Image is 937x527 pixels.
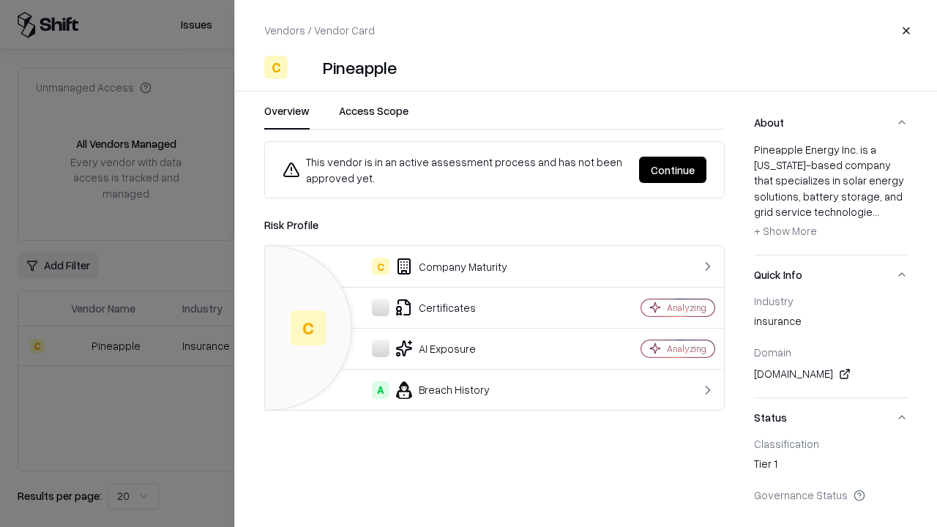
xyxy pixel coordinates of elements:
div: Breach History [277,381,590,399]
div: Industry [754,294,908,307]
div: Quick Info [754,294,908,397]
div: Governance Status [754,488,908,501]
div: Risk Profile [264,216,725,233]
span: ... [873,205,879,218]
button: Status [754,398,908,437]
div: Pineapple Energy Inc. is a [US_STATE]-based company that specializes in solar energy solutions, b... [754,142,908,243]
button: Access Scope [339,103,408,130]
div: Domain [754,345,908,359]
div: Classification [754,437,908,450]
div: Analyzing [667,343,706,355]
div: AI Exposure [277,340,590,357]
div: C [372,258,389,275]
img: Pineapple [294,56,317,79]
div: [DOMAIN_NAME] [754,365,908,383]
div: C [264,56,288,79]
div: Pineapple [323,56,397,79]
button: About [754,103,908,142]
div: insurance [754,313,908,334]
div: This vendor is in an active assessment process and has not been approved yet. [283,154,627,186]
span: + Show More [754,224,817,237]
button: Overview [264,103,310,130]
div: Company Maturity [277,258,590,275]
button: Continue [639,157,706,183]
div: Certificates [277,299,590,316]
div: About [754,142,908,255]
button: Quick Info [754,255,908,294]
p: Vendors / Vendor Card [264,23,375,38]
div: C [291,310,326,345]
div: Tier 1 [754,456,908,476]
div: A [372,381,389,399]
button: + Show More [754,220,817,243]
div: Analyzing [667,302,706,314]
